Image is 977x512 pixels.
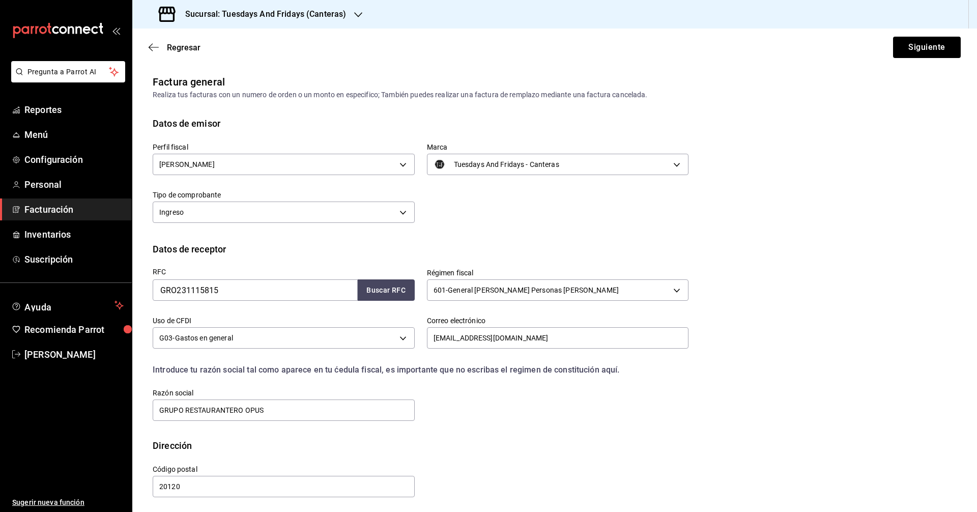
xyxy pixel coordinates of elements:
button: Pregunta a Parrot AI [11,61,125,82]
span: Reportes [24,103,124,117]
span: Suscripción [24,252,124,266]
div: Realiza tus facturas con un numero de orden o un monto en especifico; También puedes realizar una... [153,90,957,100]
label: Régimen fiscal [427,269,689,276]
input: Obligatorio [153,476,415,497]
a: Pregunta a Parrot AI [7,74,125,84]
span: Facturación [24,203,124,216]
span: Sugerir nueva función [12,497,124,508]
h3: Sucursal: Tuesdays And Fridays (Canteras) [177,8,346,20]
label: Perfil fiscal [153,144,415,151]
span: Personal [24,178,124,191]
button: Regresar [149,43,200,52]
label: Marca [427,144,689,151]
div: Factura general [153,74,225,90]
span: Regresar [167,43,200,52]
div: Dirección [153,439,192,452]
label: RFC [153,268,415,275]
span: Tuesdays And Fridays - Canteras [454,159,559,169]
button: Buscar RFC [358,279,415,301]
span: Menú [24,128,124,141]
span: Pregunta a Parrot AI [27,67,109,77]
button: Siguiente [893,37,961,58]
div: Datos de receptor [153,242,226,256]
label: Uso de CFDI [153,317,415,324]
span: Recomienda Parrot [24,323,124,336]
span: G03 - Gastos en general [159,333,233,343]
div: Introduce tu razón social tal como aparece en tu ćedula fiscal, es importante que no escribas el ... [153,364,688,376]
label: Razón social [153,389,415,396]
span: Inventarios [24,227,124,241]
label: Tipo de comprobante [153,191,415,198]
span: [PERSON_NAME] [24,348,124,361]
button: open_drawer_menu [112,26,120,35]
label: Correo electrónico [427,317,689,324]
span: 601 - General [PERSON_NAME] Personas [PERSON_NAME] [434,285,619,295]
img: SELLO_TF_hgjgvjygjkgukh_WQNydPp.jpg [434,158,446,170]
span: Ingreso [159,207,184,217]
span: Configuración [24,153,124,166]
div: [PERSON_NAME] [153,154,415,175]
span: Ayuda [24,299,110,311]
div: Datos de emisor [153,117,220,130]
label: Código postal [153,466,415,473]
